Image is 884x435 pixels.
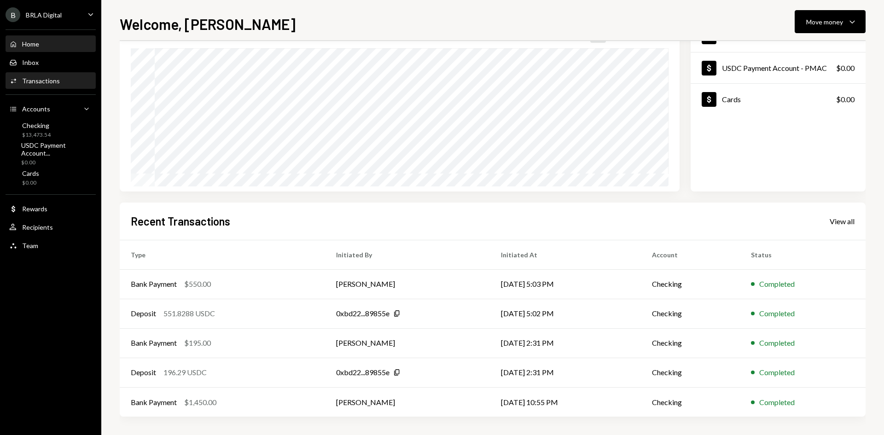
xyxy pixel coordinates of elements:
a: Checking$13,473.54 [6,119,96,141]
td: Checking [641,358,740,387]
td: [PERSON_NAME] [325,269,490,299]
td: [PERSON_NAME] [325,387,490,417]
div: Completed [759,278,795,290]
a: Rewards [6,200,96,217]
div: Completed [759,308,795,319]
a: USDC Payment Account - PMAC$0.00 [691,52,866,83]
div: Deposit [131,367,156,378]
a: Recipients [6,219,96,235]
th: Initiated At [490,240,641,269]
div: Recipients [22,223,53,231]
td: Checking [641,269,740,299]
div: 0xbd22...89855e [336,308,390,319]
th: Initiated By [325,240,490,269]
div: Transactions [22,77,60,85]
div: $0.00 [836,94,855,105]
div: Team [22,242,38,249]
div: $0.00 [836,63,855,74]
div: $195.00 [184,337,211,348]
th: Status [740,240,866,269]
div: B [6,7,20,22]
a: Transactions [6,72,96,89]
div: $550.00 [184,278,211,290]
div: Cards [722,95,741,104]
td: [DATE] 2:31 PM [490,328,641,358]
div: $0.00 [22,179,39,187]
td: [DATE] 5:02 PM [490,299,641,328]
div: Completed [759,337,795,348]
div: Cards [22,169,39,177]
a: Team [6,237,96,254]
div: Completed [759,367,795,378]
td: Checking [641,328,740,358]
a: USDC Payment Account...$0.00 [6,143,96,165]
div: $1,450.00 [184,397,216,408]
a: Accounts [6,100,96,117]
a: Cards$0.00 [691,84,866,115]
div: 551.8288 USDC [163,308,215,319]
td: [DATE] 5:03 PM [490,269,641,299]
div: Move money [806,17,843,27]
div: Inbox [22,58,39,66]
td: Checking [641,299,740,328]
th: Account [641,240,740,269]
div: Bank Payment [131,278,177,290]
div: Deposit [131,308,156,319]
div: Bank Payment [131,397,177,408]
div: Completed [759,397,795,408]
div: USDC Payment Account - PMAC [722,64,827,72]
div: $13,473.54 [22,131,51,139]
div: $0.00 [21,159,92,167]
div: 0xbd22...89855e [336,367,390,378]
div: USDC Payment Account... [21,141,92,157]
div: Home [22,40,39,48]
button: Move money [795,10,866,33]
td: [DATE] 2:31 PM [490,358,641,387]
div: Bank Payment [131,337,177,348]
div: BRLA Digital [26,11,62,19]
th: Type [120,240,325,269]
div: Rewards [22,205,47,213]
h1: Welcome, [PERSON_NAME] [120,15,296,33]
a: View all [830,216,855,226]
h2: Recent Transactions [131,214,230,229]
div: Accounts [22,105,50,113]
a: Inbox [6,54,96,70]
a: Home [6,35,96,52]
a: Cards$0.00 [6,167,96,189]
div: 196.29 USDC [163,367,207,378]
td: Checking [641,387,740,417]
div: View all [830,217,855,226]
td: [PERSON_NAME] [325,328,490,358]
td: [DATE] 10:55 PM [490,387,641,417]
div: Checking [22,122,51,129]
